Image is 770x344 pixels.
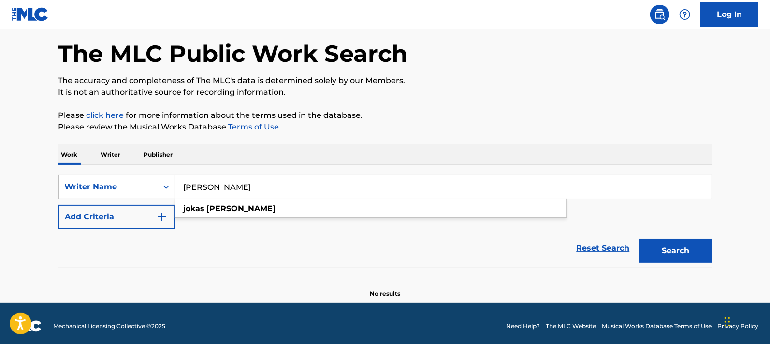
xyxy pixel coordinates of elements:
[654,9,666,20] img: search
[58,39,408,68] h1: The MLC Public Work Search
[156,211,168,223] img: 9d2ae6d4665cec9f34b9.svg
[506,322,540,330] a: Need Help?
[602,322,712,330] a: Musical Works Database Terms of Use
[87,111,124,120] a: click here
[679,9,691,20] img: help
[58,75,712,86] p: The accuracy and completeness of The MLC's data is determined solely by our Members.
[725,307,730,336] div: Drag
[58,205,175,229] button: Add Criteria
[572,238,635,259] a: Reset Search
[370,278,400,298] p: No results
[650,5,669,24] a: Public Search
[58,86,712,98] p: It is not an authoritative source for recording information.
[227,122,279,131] a: Terms of Use
[717,322,758,330] a: Privacy Policy
[58,110,712,121] p: Please for more information about the terms used in the database.
[65,181,152,193] div: Writer Name
[722,298,770,344] iframe: Chat Widget
[546,322,596,330] a: The MLC Website
[675,5,695,24] div: Help
[639,239,712,263] button: Search
[141,144,176,165] p: Publisher
[12,7,49,21] img: MLC Logo
[53,322,165,330] span: Mechanical Licensing Collective © 2025
[184,204,205,213] strong: jokas
[58,121,712,133] p: Please review the Musical Works Database
[98,144,124,165] p: Writer
[207,204,276,213] strong: [PERSON_NAME]
[700,2,758,27] a: Log In
[58,175,712,268] form: Search Form
[58,144,81,165] p: Work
